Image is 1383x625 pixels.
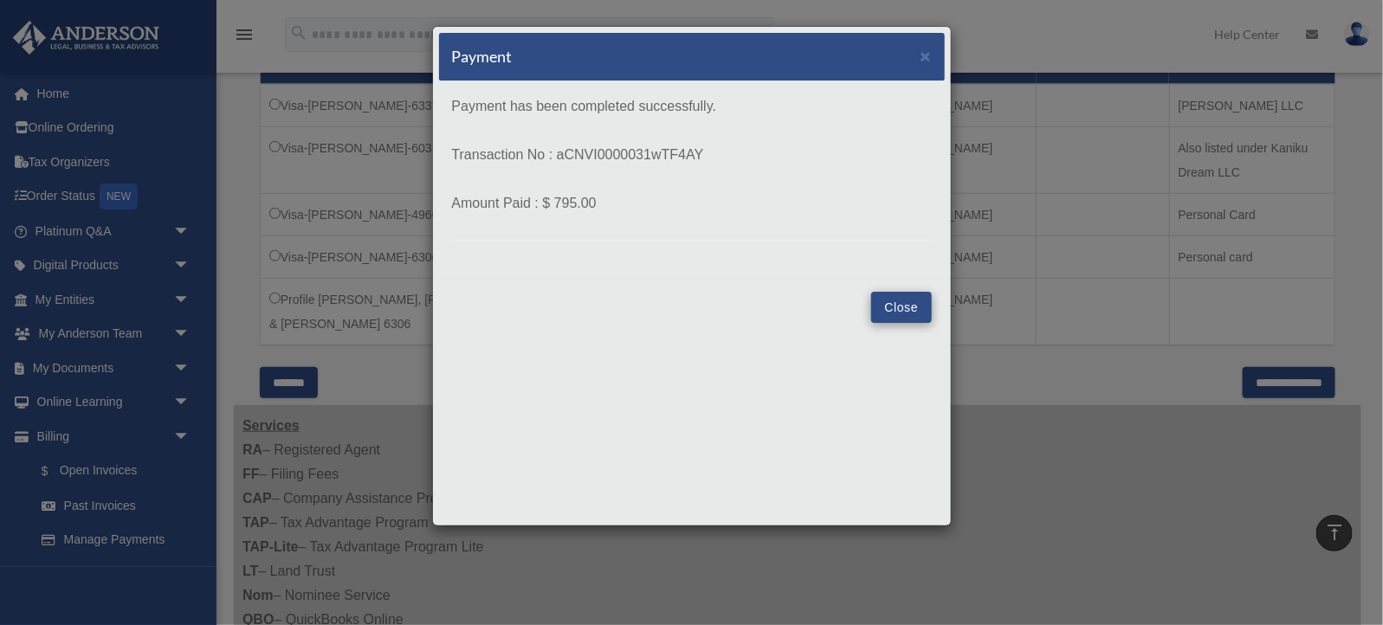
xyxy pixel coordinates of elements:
span: × [921,46,932,66]
button: Close [921,47,932,65]
p: Amount Paid : $ 795.00 [452,191,932,216]
p: Transaction No : aCNVI0000031wTF4AY [452,143,932,167]
h5: Payment [452,46,513,68]
p: Payment has been completed successfully. [452,94,932,119]
button: Close [871,292,931,323]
